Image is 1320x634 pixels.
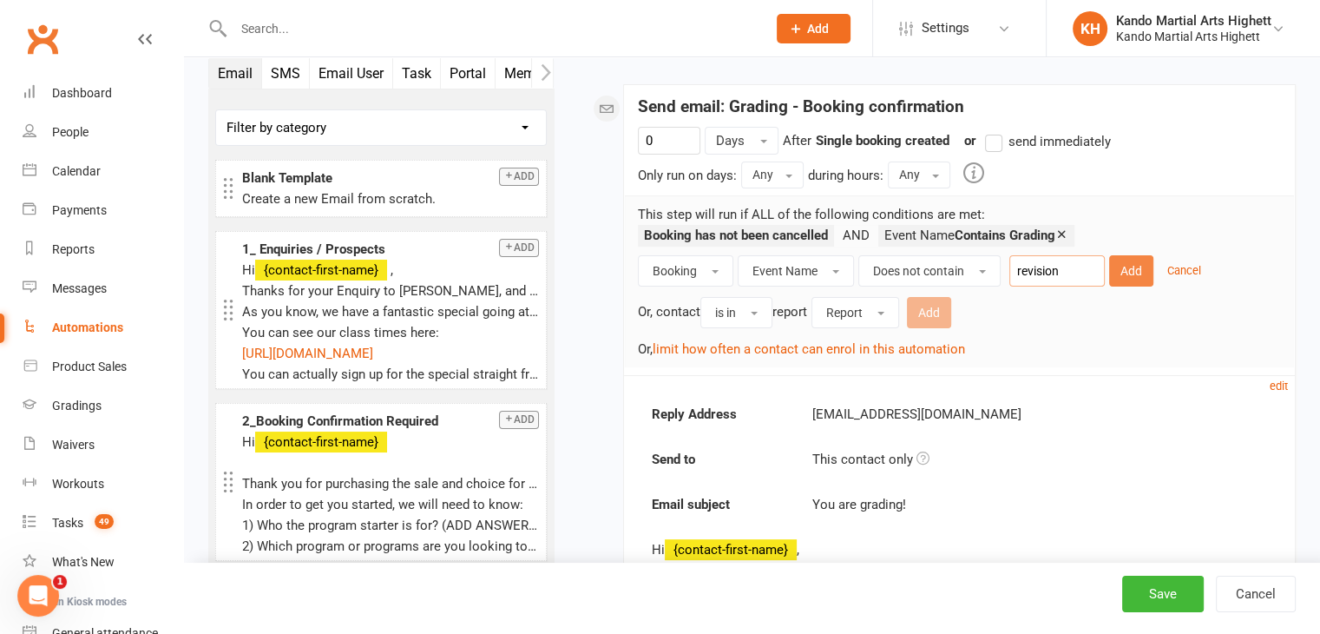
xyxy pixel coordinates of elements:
span: Settings [922,9,969,48]
button: Task [393,58,441,89]
button: Report [811,297,899,328]
a: Product Sales [23,347,183,386]
p: 1) Who the program starter is for? (ADD ANSWER HERE IF YOU ALREADY KNOW HALF THE DETAILS) [242,515,539,536]
div: 2_Booking Confirmation Required [242,411,539,432]
div: or [954,130,1111,152]
strong: Send email: Grading - Booking confirmation [638,96,964,116]
p: This step will run if ALL of the following conditions are met: [638,204,1281,225]
p: Hi [652,539,1267,560]
button: Any [741,162,804,188]
a: Workouts [23,465,183,504]
strong: Single booking created [816,133,949,149]
a: What's New [23,543,183,582]
button: Event Name [738,255,854,287]
span: 1 [53,575,67,589]
a: Messages [23,269,183,308]
a: Waivers [23,426,183,465]
button: Days [705,127,778,155]
p: Hi [242,260,539,281]
div: Product Sales [52,360,127,373]
div: Payments [52,203,107,217]
div: Waivers [52,438,95,452]
strong: Contains Grading [955,228,1055,243]
input: Value [1009,255,1105,287]
div: Blank Template [242,168,539,188]
a: Reports [23,230,183,269]
div: Kando Martial Arts Highett [1116,13,1271,29]
button: Booking [638,255,733,287]
span: is in [715,306,736,320]
div: Or, contact report [638,293,1281,328]
div: [EMAIL_ADDRESS][DOMAIN_NAME] [798,404,1279,425]
span: Add [807,22,829,36]
span: In order to get you started, we will need to know: [242,497,523,512]
span: After [783,133,811,149]
div: Dashboard [52,86,112,100]
div: Gradings [52,399,102,413]
button: Any [888,162,950,188]
div: Automations [52,320,123,334]
button: Membership [496,58,590,89]
button: limit how often a contact can enrol in this automation [653,339,965,360]
strong: Booking has not been cancelled [644,228,828,243]
a: Gradings [23,386,183,426]
span: Does not contain [873,264,964,278]
p: Hi [242,432,539,494]
a: [URL][DOMAIN_NAME] [242,346,373,361]
button: Add [1109,255,1153,287]
div: Reports [52,242,95,256]
strong: Send to [639,449,799,470]
p: You can see our class times here: [242,322,539,343]
div: Only run on days: [638,165,737,186]
div: You are grading! [811,494,1266,515]
span: , [797,542,799,558]
div: KH [1073,11,1107,46]
input: Search... [228,17,754,41]
a: People [23,113,183,152]
button: Email User [310,58,393,89]
a: Dashboard [23,74,183,113]
span: Thank you for purchasing the sale and choice for giving us a go. [242,476,612,492]
div: Or, [638,334,1281,360]
div: Tasks [52,516,83,530]
button: SMS [262,58,310,89]
a: Tasks 49 [23,504,183,543]
button: Portal [441,58,496,89]
button: Does not contain [858,255,1001,287]
div: 1_ Enquiries / Prospects [242,239,539,260]
button: Email [209,58,262,89]
div: This contact only [798,449,1279,470]
p: 2) Which program or programs are you looking to start? (or here) [242,536,539,557]
span: Thanks for your Enquiry to [PERSON_NAME], and speaking with me [DATE]. [242,283,677,299]
div: Calendar [52,164,101,178]
small: edit [1270,380,1288,393]
div: Messages [52,281,107,295]
iframe: Intercom live chat [17,575,59,617]
div: during hours: [808,165,883,186]
span: send immediately [1008,131,1111,149]
span: Event Name [752,264,818,278]
button: is in [700,297,772,328]
button: Add [499,239,539,257]
button: Save [1122,576,1204,612]
small: Cancel [1167,264,1201,277]
div: What's New [52,555,115,569]
a: Clubworx [21,17,64,61]
strong: Reply Address [639,404,799,425]
span: Report [826,306,863,320]
span: , [391,262,393,278]
span: 49 [95,514,114,529]
span: Booking [653,264,697,278]
button: Cancel [1216,576,1296,612]
button: Add [499,168,539,186]
div: People [52,125,89,139]
button: Add [499,411,539,429]
span: Days [716,133,745,149]
div: Create a new Email from scratch. [242,188,539,209]
a: Calendar [23,152,183,191]
strong: Email subject [639,494,799,515]
button: Add [777,14,850,43]
p: You can actually sign up for the special straight from this link: [242,364,539,385]
span: As you know, we have a fantastic special going at the moment - 4 weeks of training + free uniform... [242,304,903,320]
li: Event Name [878,225,1074,247]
